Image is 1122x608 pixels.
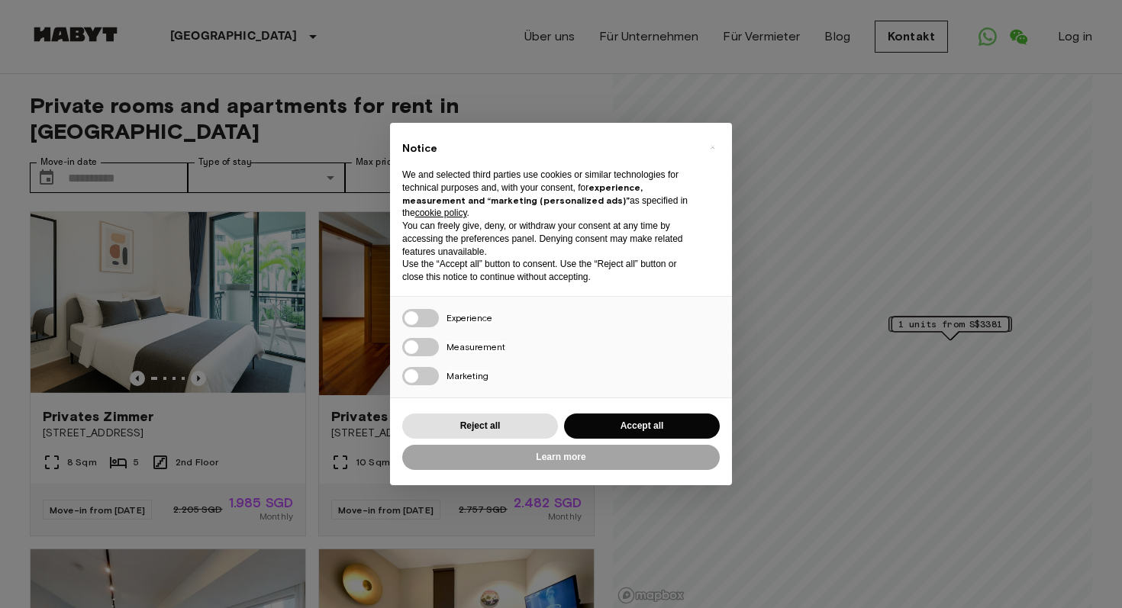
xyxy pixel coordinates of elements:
a: cookie policy [415,207,467,218]
strong: experience, measurement and “marketing (personalized ads)” [402,182,643,206]
button: Close this notice [700,135,724,159]
button: Learn more [402,445,720,470]
span: Marketing [447,370,488,381]
span: Experience [447,312,492,323]
button: Accept all [564,413,720,439]
h2: Notice [402,141,695,156]
button: Reject all [402,413,558,439]
p: We and selected third parties use cookies or similar technologies for technical purposes and, wit... [402,169,695,220]
p: You can freely give, deny, or withdraw your consent at any time by accessing the preferences pane... [402,220,695,258]
span: Measurement [447,341,505,352]
span: × [710,138,715,156]
p: Use the “Accept all” button to consent. Use the “Reject all” button or close this notice to conti... [402,258,695,284]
